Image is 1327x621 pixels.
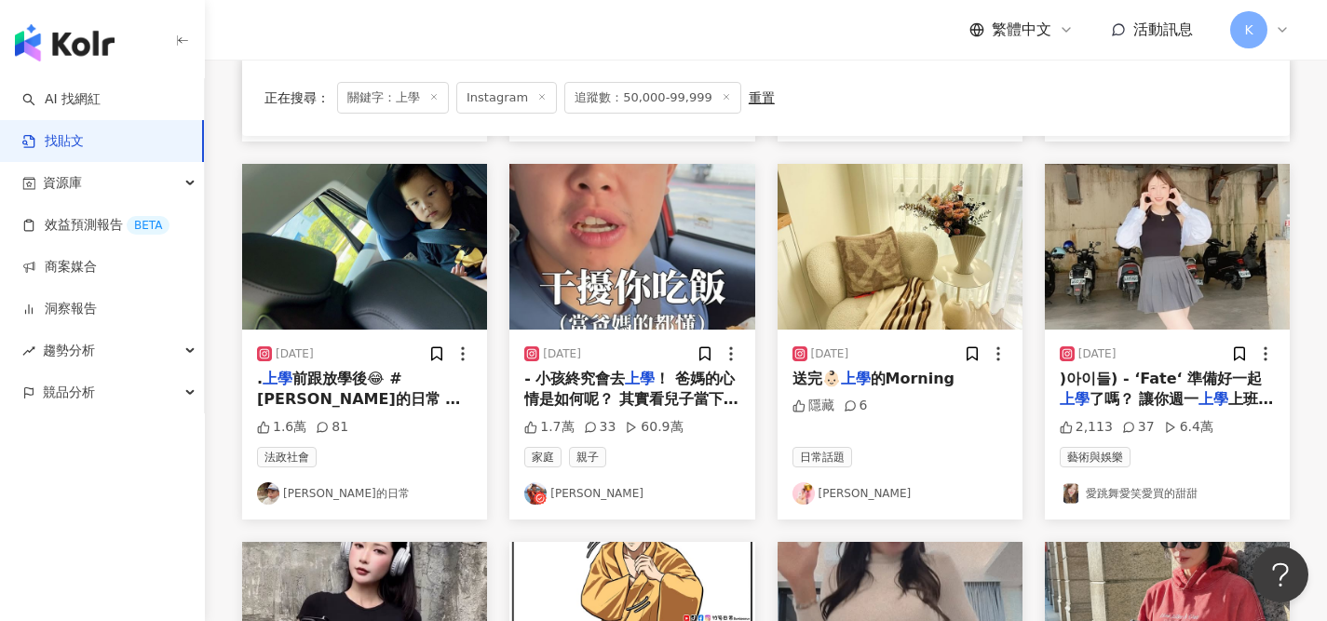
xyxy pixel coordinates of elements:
mark: 上學 [1198,390,1228,408]
span: 追蹤數：50,000-99,999 [564,82,741,114]
mark: 上學 [841,370,871,387]
div: 1.6萬 [257,418,306,437]
div: 60.9萬 [625,418,683,437]
mark: 上學 [1060,390,1090,408]
img: KOL Avatar [792,482,815,505]
mark: 上學 [625,370,655,387]
span: 正在搜尋 ： [264,90,330,105]
span: 競品分析 [43,371,95,413]
div: 37 [1122,418,1155,437]
span: 資源庫 [43,162,82,204]
a: KOL Avatar[PERSON_NAME] [524,482,739,505]
span: rise [22,344,35,358]
span: 親子 [569,447,606,467]
a: searchAI 找網紅 [22,90,101,109]
img: post-image [509,164,754,330]
a: KOL Avatar[PERSON_NAME]的日常 [257,482,472,505]
div: 6.4萬 [1164,418,1213,437]
div: 重置 [749,90,775,105]
span: 活動訊息 [1133,20,1193,38]
span: 趨勢分析 [43,330,95,371]
div: [DATE] [811,346,849,362]
div: [DATE] [276,346,314,362]
span: 繁體中文 [992,20,1051,40]
img: KOL Avatar [1060,482,1082,505]
a: KOL Avatar愛跳舞愛笑愛買的甜甜 [1060,482,1275,505]
span: 前跟放學後😂 #[PERSON_NAME]的日常 #勇敢小偷 #勇敢警察 #勇敢消防員 [257,370,471,450]
img: logo [15,24,115,61]
img: KOL Avatar [257,482,279,505]
div: 81 [316,418,348,437]
span: . [257,370,263,387]
span: 的Morning [871,370,955,387]
img: post-image [1045,164,1290,330]
span: 日常話題 [792,447,852,467]
span: 關鍵字：上學 [337,82,449,114]
a: 洞察報告 [22,300,97,318]
img: post-image [778,164,1022,330]
span: K [1244,20,1253,40]
span: 藝術與娛樂 [1060,447,1131,467]
div: 6 [844,397,868,415]
div: 1.7萬 [524,418,574,437]
a: KOL Avatar[PERSON_NAME] [792,482,1008,505]
mark: 上學 [263,370,292,387]
span: Instagram [456,82,557,114]
div: [DATE] [1078,346,1117,362]
span: - 小孩終究會去 [524,370,625,387]
span: 了嗎？ 讓你週一 [1090,390,1199,408]
img: post-image [242,164,487,330]
iframe: Help Scout Beacon - Open [1253,547,1308,602]
img: KOL Avatar [524,482,547,505]
div: 隱藏 [792,397,834,415]
span: 法政社會 [257,447,317,467]
span: 送完👶🏻 [792,370,841,387]
div: [DATE] [543,346,581,362]
div: 33 [584,418,616,437]
a: 商案媒合 [22,258,97,277]
a: 效益預測報告BETA [22,216,169,235]
span: )아이들) - ‘Fate‘ 準備好一起 [1060,370,1262,387]
a: 找貼文 [22,132,84,151]
div: 2,113 [1060,418,1113,437]
span: 家庭 [524,447,562,467]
